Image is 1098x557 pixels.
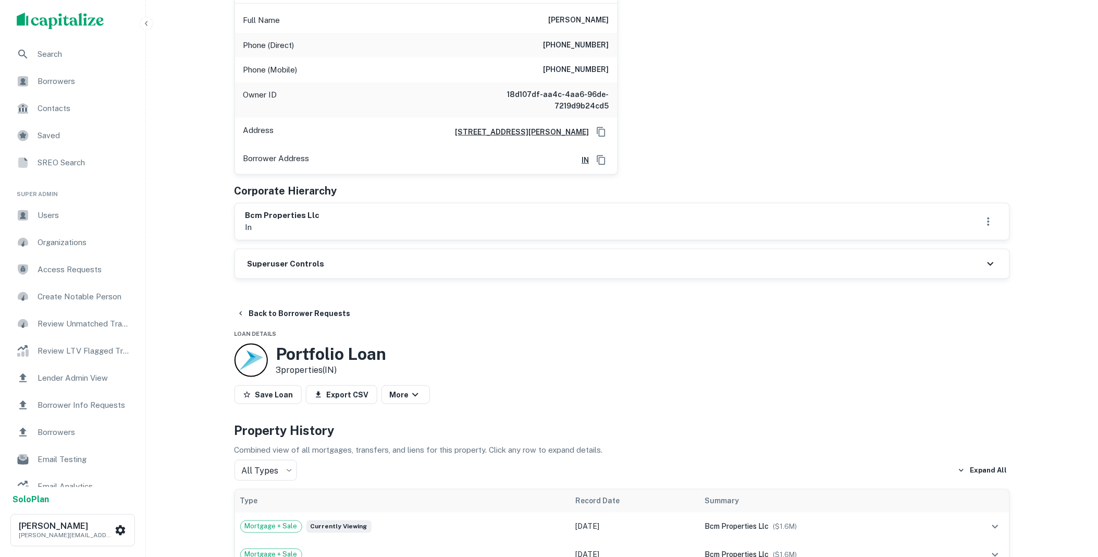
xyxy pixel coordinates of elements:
button: More [381,385,430,404]
th: Type [235,490,571,513]
a: IN [574,154,589,166]
span: Currently viewing [306,520,372,533]
a: SoloPlan [13,493,49,506]
p: Address [243,124,274,140]
span: Search [38,48,131,60]
th: Summary [700,490,943,513]
button: Copy Address [594,152,609,168]
th: Record Date [570,490,699,513]
span: Borrower Info Requests [38,399,131,411]
span: Review LTV Flagged Transactions [38,345,131,357]
span: Access Requests [38,263,131,276]
a: Create Notable Person [8,284,137,309]
a: Organizations [8,230,137,255]
button: Copy Address [594,124,609,140]
a: Review LTV Flagged Transactions [8,338,137,364]
span: Lender Admin View [38,372,131,384]
span: Contacts [38,102,131,115]
span: Email Testing [38,453,131,466]
p: Combined view of all mortgages, transfers, and liens for this property. Click any row to expand d... [235,444,1010,456]
a: Borrowers [8,420,137,445]
a: [STREET_ADDRESS][PERSON_NAME] [447,126,589,138]
a: Borrowers [8,69,137,94]
li: Super Admin [8,177,137,203]
a: Search [8,42,137,67]
span: Email Analytics [38,480,131,493]
a: Email Analytics [8,474,137,499]
p: Phone (Mobile) [243,64,298,76]
button: Back to Borrower Requests [232,304,355,323]
p: Full Name [243,14,280,27]
span: Saved [38,129,131,142]
span: SREO Search [38,156,131,169]
span: Borrowers [38,75,131,88]
h6: [PHONE_NUMBER] [544,64,609,76]
a: SREO Search [8,150,137,175]
span: Mortgage + Sale [241,522,302,532]
h6: 18d107df-aa4c-4aa6-96de-7219d9b24cd5 [484,89,609,112]
span: Borrowers [38,426,131,439]
h6: [PERSON_NAME] [549,14,609,27]
span: Review Unmatched Transactions [38,318,131,330]
p: Owner ID [243,89,277,112]
span: Organizations [38,236,131,249]
a: Contacts [8,96,137,121]
img: capitalize-logo.png [17,13,104,29]
p: [PERSON_NAME][EMAIL_ADDRESS][DOMAIN_NAME] [19,530,113,540]
p: 3 properties (IN) [276,364,387,377]
div: All Types [235,460,297,481]
button: expand row [986,518,1004,536]
a: Borrower Info Requests [8,393,137,418]
span: ($ 1.6M ) [773,523,797,531]
h6: [PHONE_NUMBER] [544,39,609,52]
p: in [245,221,320,234]
span: Users [38,209,131,222]
h4: Property History [235,421,1010,440]
iframe: Chat Widget [1046,474,1098,524]
a: Access Requests [8,257,137,282]
strong: Solo Plan [13,494,49,504]
button: Save Loan [235,385,302,404]
p: Borrower Address [243,152,310,168]
a: Review Unmatched Transactions [8,311,137,336]
span: Create Notable Person [38,290,131,303]
h5: Corporate Hierarchy [235,183,337,199]
a: Email Testing [8,447,137,472]
h6: [PERSON_NAME] [19,522,113,530]
td: [DATE] [570,513,699,541]
button: [PERSON_NAME][PERSON_NAME][EMAIL_ADDRESS][DOMAIN_NAME] [10,514,135,547]
a: Users [8,203,137,228]
p: Phone (Direct) [243,39,294,52]
button: Export CSV [306,385,377,404]
span: bcm properties llc [705,523,769,531]
h3: Portfolio Loan [276,344,387,364]
h6: bcm properties llc [245,210,320,222]
button: Expand All [955,463,1010,478]
a: Lender Admin View [8,366,137,391]
h6: Superuser Controls [248,258,325,270]
a: Saved [8,123,137,148]
span: Loan Details [235,331,277,337]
